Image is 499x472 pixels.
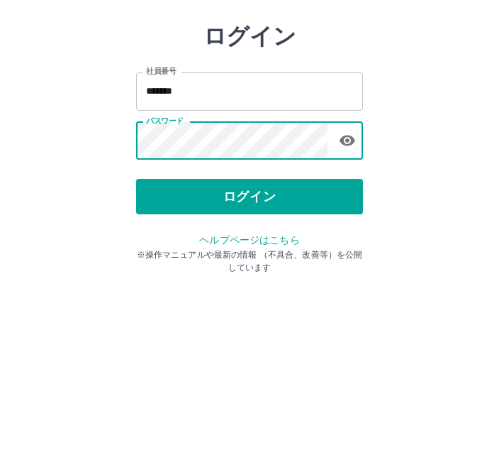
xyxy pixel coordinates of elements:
[146,133,176,143] label: 社員番号
[136,246,363,281] button: ログイン
[199,301,299,312] a: ヘルプページはこちら
[136,315,363,341] p: ※操作マニュアルや最新の情報 （不具合、改善等）を公開しています
[203,89,296,116] h2: ログイン
[146,182,184,193] label: パスワード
